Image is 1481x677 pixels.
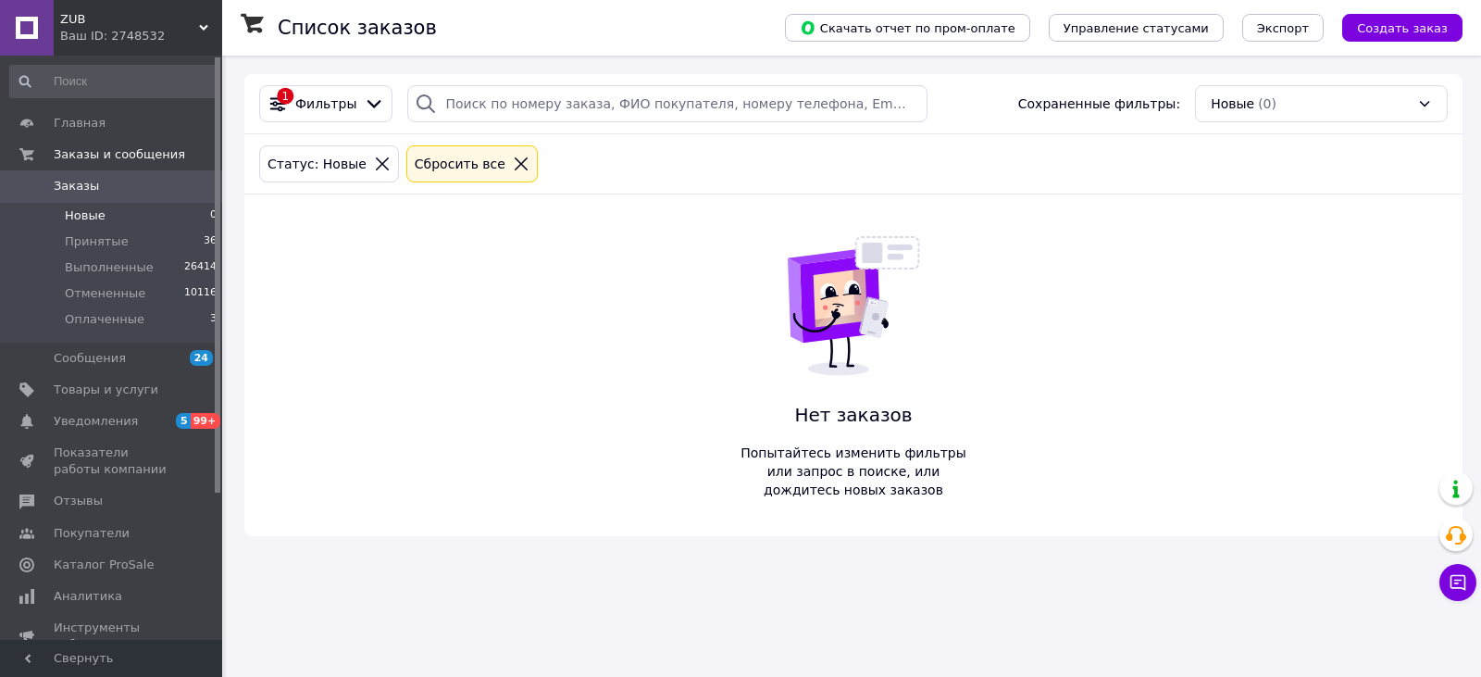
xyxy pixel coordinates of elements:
span: Показатели работы компании [54,445,171,478]
button: Скачать отчет по пром-оплате [785,14,1030,42]
span: 0 [210,207,217,224]
span: 3 [210,311,217,328]
span: Главная [54,115,106,132]
span: Покупатели [54,525,130,542]
span: 5 [176,413,191,429]
span: Новые [1211,94,1254,113]
span: Скачать отчет по пром-оплате [800,19,1015,36]
button: Чат с покупателем [1439,564,1476,601]
span: Управление статусами [1064,21,1209,35]
input: Поиск [9,65,218,98]
span: Сообщения [54,350,126,367]
span: Новые [65,207,106,224]
span: Попытайтесь изменить фильтры или запрос в поиске, или дождитесь новых заказов [731,444,976,499]
span: Отзывы [54,493,103,509]
span: Отмененные [65,285,145,302]
span: 99+ [191,413,221,429]
div: Статус: Новые [264,154,370,174]
span: Заказы [54,178,99,194]
span: Инструменты вебмастера и SEO [54,620,171,653]
button: Экспорт [1242,14,1324,42]
span: Создать заказ [1357,21,1448,35]
span: Принятые [65,233,129,250]
a: Создать заказ [1324,19,1462,34]
h1: Список заказов [278,17,437,39]
span: Каталог ProSale [54,557,154,573]
button: Управление статусами [1049,14,1224,42]
span: 36 [204,233,217,250]
span: ZUB [60,11,199,28]
span: Выполненные [65,259,154,276]
span: 10116 [184,285,217,302]
button: Создать заказ [1342,14,1462,42]
span: Аналитика [54,588,122,605]
span: 26414 [184,259,217,276]
span: Оплаченные [65,311,144,328]
span: (0) [1258,96,1276,111]
span: Экспорт [1257,21,1309,35]
input: Поиск по номеру заказа, ФИО покупателя, номеру телефона, Email, номеру накладной [407,85,927,122]
span: Сохраненные фильтры: [1018,94,1180,113]
span: 24 [190,350,213,366]
span: Товары и услуги [54,382,158,398]
span: Уведомления [54,413,138,430]
span: Заказы и сообщения [54,146,185,163]
div: Ваш ID: 2748532 [60,28,222,44]
span: Фильтры [295,94,356,113]
div: Сбросить все [411,154,509,174]
span: Нет заказов [731,402,976,429]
